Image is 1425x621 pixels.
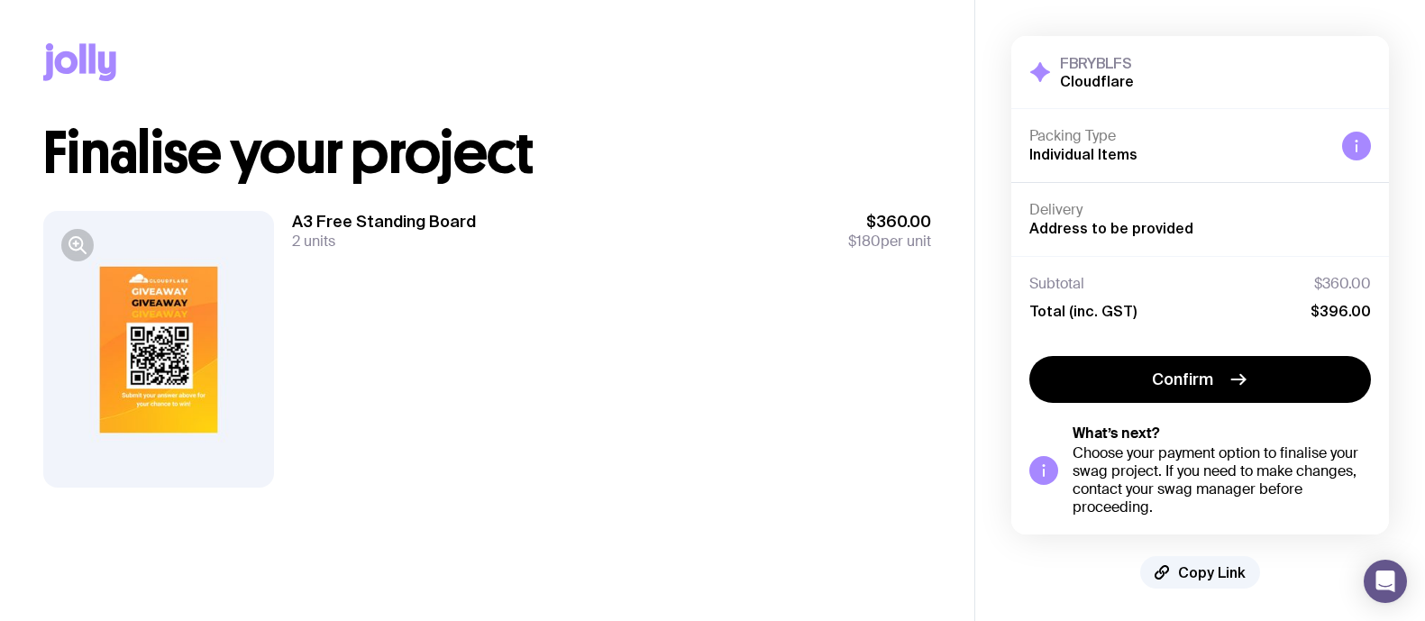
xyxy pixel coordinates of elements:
span: Individual Items [1029,146,1137,162]
span: 2 units [292,232,335,251]
h4: Packing Type [1029,127,1328,145]
div: Open Intercom Messenger [1364,560,1407,603]
span: $396.00 [1311,302,1371,320]
span: $180 [848,232,881,251]
span: Confirm [1152,369,1213,390]
span: $360.00 [1314,275,1371,293]
h4: Delivery [1029,201,1371,219]
h2: Cloudflare [1060,72,1134,90]
h1: Finalise your project [43,124,931,182]
button: Confirm [1029,356,1371,403]
h3: A3 Free Standing Board [292,211,476,233]
h3: FBRYBLFS [1060,54,1134,72]
span: $360.00 [848,211,931,233]
button: Copy Link [1140,556,1260,589]
h5: What’s next? [1073,425,1371,443]
span: Subtotal [1029,275,1084,293]
span: Address to be provided [1029,220,1193,236]
span: per unit [848,233,931,251]
span: Total (inc. GST) [1029,302,1137,320]
div: Choose your payment option to finalise your swag project. If you need to make changes, contact yo... [1073,444,1371,516]
span: Copy Link [1178,563,1246,581]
